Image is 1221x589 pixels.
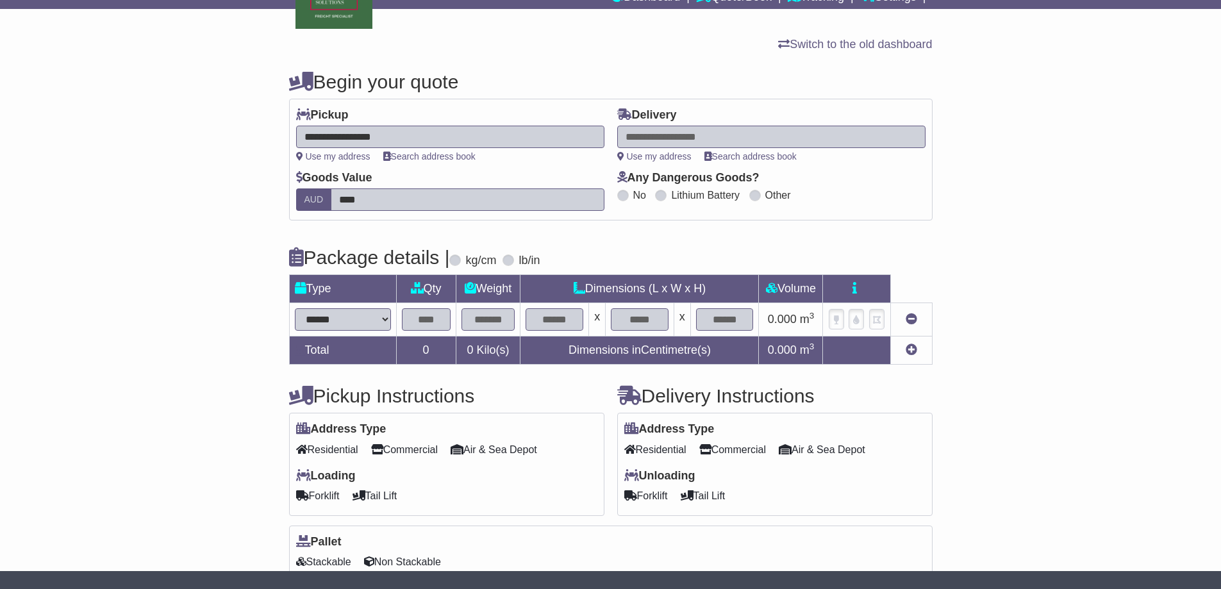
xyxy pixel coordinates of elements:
sup: 3 [810,311,815,320]
td: Dimensions (L x W x H) [520,275,759,303]
label: No [633,189,646,201]
a: Search address book [383,151,476,162]
h4: Begin your quote [289,71,933,92]
span: Commercial [699,440,766,460]
span: m [800,344,815,356]
a: Search address book [704,151,797,162]
h4: Delivery Instructions [617,385,933,406]
span: Air & Sea Depot [451,440,537,460]
a: Add new item [906,344,917,356]
td: Volume [759,275,823,303]
sup: 3 [810,342,815,351]
span: m [800,313,815,326]
h4: Pickup Instructions [289,385,604,406]
span: Stackable [296,552,351,572]
a: Switch to the old dashboard [778,38,932,51]
span: Commercial [371,440,438,460]
td: 0 [396,336,456,365]
td: Dimensions in Centimetre(s) [520,336,759,365]
span: Forklift [296,486,340,506]
label: AUD [296,188,332,211]
a: Remove this item [906,313,917,326]
span: 0.000 [768,313,797,326]
label: Unloading [624,469,695,483]
h4: Package details | [289,247,450,268]
td: Qty [396,275,456,303]
td: x [589,303,606,336]
span: Non Stackable [364,552,441,572]
span: Forklift [624,486,668,506]
label: kg/cm [465,254,496,268]
a: Use my address [296,151,370,162]
label: Address Type [624,422,715,436]
label: Delivery [617,108,677,122]
label: Other [765,189,791,201]
span: 0.000 [768,344,797,356]
td: Kilo(s) [456,336,520,365]
td: x [674,303,690,336]
span: Residential [296,440,358,460]
label: Pickup [296,108,349,122]
label: Lithium Battery [671,189,740,201]
label: Loading [296,469,356,483]
span: 0 [467,344,473,356]
label: Any Dangerous Goods? [617,171,760,185]
label: Goods Value [296,171,372,185]
label: Pallet [296,535,342,549]
span: Residential [624,440,686,460]
span: Tail Lift [681,486,726,506]
label: lb/in [519,254,540,268]
td: Weight [456,275,520,303]
td: Total [289,336,396,365]
td: Type [289,275,396,303]
span: Air & Sea Depot [779,440,865,460]
span: Tail Lift [353,486,397,506]
a: Use my address [617,151,692,162]
label: Address Type [296,422,386,436]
